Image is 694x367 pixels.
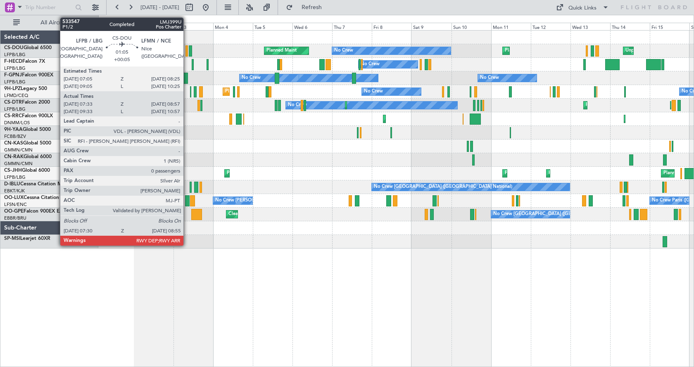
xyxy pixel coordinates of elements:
div: Planned Maint [GEOGRAPHIC_DATA] ([GEOGRAPHIC_DATA]) [505,167,635,180]
div: Sat 9 [411,23,451,30]
div: No Crew [GEOGRAPHIC_DATA] ([GEOGRAPHIC_DATA] National) [493,208,632,220]
a: LFPB/LBG [4,174,26,180]
span: F-GPNJ [4,73,22,78]
a: DNMM/LOS [4,120,30,126]
a: 9H-YAAGlobal 5000 [4,127,51,132]
a: CN-RAKGlobal 6000 [4,154,52,159]
button: Quick Links [552,1,613,14]
div: Mon 4 [213,23,253,30]
div: [DATE] [100,17,114,24]
a: EBKT/KJK [4,188,25,194]
div: Quick Links [568,4,597,12]
div: Planned Maint [GEOGRAPHIC_DATA] ([GEOGRAPHIC_DATA]) [505,45,635,57]
div: Mon 11 [491,23,531,30]
a: SP-MSILearjet 60XR [4,236,50,241]
div: No Crew [334,45,353,57]
span: 9H-LPZ [4,86,21,91]
a: FCBB/BZV [4,133,26,140]
span: [DATE] - [DATE] [140,4,179,11]
div: No Crew [361,58,380,71]
div: No Crew [288,99,307,111]
div: Fri 8 [372,23,411,30]
a: LFPB/LBG [4,79,26,85]
div: Sun 10 [452,23,491,30]
a: CS-JHHGlobal 6000 [4,168,50,173]
a: GMMN/CMN [4,147,33,153]
div: Wed 6 [292,23,332,30]
div: No Crew [GEOGRAPHIC_DATA] ([GEOGRAPHIC_DATA] National) [374,181,512,193]
div: Planned Maint Olbia (Costa Smeralda) [114,140,195,152]
span: F-HECD [4,59,22,64]
span: CS-RRC [4,114,22,118]
div: Planned Maint Nice ([GEOGRAPHIC_DATA]) [225,85,317,98]
span: CS-DOU [4,45,24,50]
a: CS-DOUGlobal 6500 [4,45,52,50]
span: D-IBLU [4,182,20,187]
span: Refresh [295,5,329,10]
a: CN-KASGlobal 5000 [4,141,51,146]
a: LFPB/LBG [4,106,26,112]
a: CS-DTRFalcon 2000 [4,100,50,105]
div: No Crew [PERSON_NAME] ([PERSON_NAME]) [215,194,314,207]
div: Planned Maint [GEOGRAPHIC_DATA] ([GEOGRAPHIC_DATA]) [549,167,679,180]
div: Planned Maint Sofia [586,99,628,111]
div: No Crew [364,85,383,98]
div: Thu 14 [610,23,650,30]
div: No Crew [91,45,110,57]
button: Refresh [282,1,332,14]
a: LFSN/ENC [4,201,27,208]
span: CS-DTR [4,100,22,105]
a: CS-RRCFalcon 900LX [4,114,53,118]
a: LFPB/LBG [4,52,26,58]
div: No Crew [480,72,499,84]
div: Cleaning [GEOGRAPHIC_DATA] ([GEOGRAPHIC_DATA] National) [228,208,366,220]
div: Tue 12 [531,23,570,30]
div: Sat 2 [134,23,173,30]
div: Thu 7 [332,23,372,30]
a: 9H-LPZLegacy 500 [4,86,47,91]
span: OO-GPE [4,209,24,214]
div: No Crew [242,72,261,84]
span: SP-MSI [4,236,20,241]
a: LFPB/LBG [4,65,26,71]
span: All Aircraft [21,20,87,26]
a: OO-LUXCessna Citation CJ4 [4,195,69,200]
span: CS-JHH [4,168,22,173]
a: D-IBLUCessna Citation M2 [4,182,65,187]
div: Tue 5 [253,23,292,30]
span: CN-KAS [4,141,23,146]
span: 9H-YAA [4,127,23,132]
div: Wed 13 [570,23,610,30]
div: Planned Maint [GEOGRAPHIC_DATA] ([GEOGRAPHIC_DATA]) [227,167,357,180]
span: OO-LUX [4,195,24,200]
a: OO-GPEFalcon 900EX EASy II [4,209,73,214]
div: Sun 3 [173,23,213,30]
div: Unplanned Maint [GEOGRAPHIC_DATA] ([GEOGRAPHIC_DATA]) [109,45,245,57]
button: All Aircraft [9,16,90,29]
a: F-GPNJFalcon 900EX [4,73,53,78]
div: Planned Maint [266,45,297,57]
div: Fri 1 [94,23,134,30]
a: GMMN/CMN [4,161,33,167]
span: CN-RAK [4,154,24,159]
div: No Crew [126,85,145,98]
input: Trip Number [25,1,73,14]
a: LFMD/CEQ [4,92,28,99]
div: Fri 15 [650,23,689,30]
a: F-HECDFalcon 7X [4,59,45,64]
a: EBBR/BRU [4,215,26,221]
